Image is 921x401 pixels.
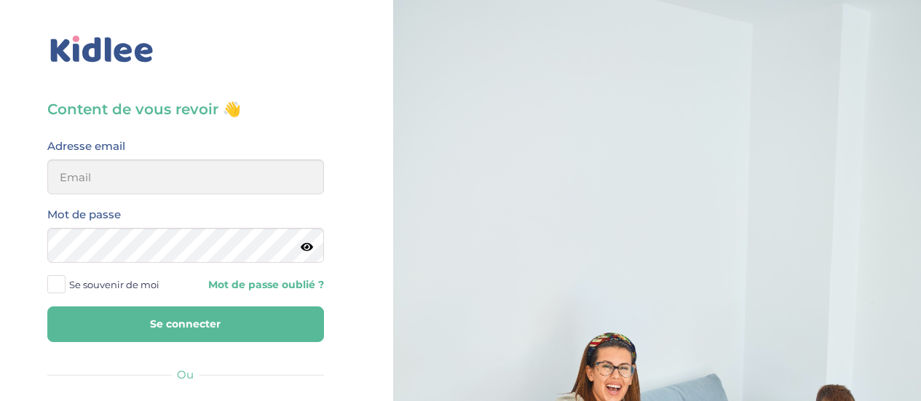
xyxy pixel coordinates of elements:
label: Adresse email [47,137,125,156]
a: Mot de passe oublié ? [197,278,324,292]
span: Ou [177,368,194,381]
img: logo_kidlee_bleu [47,33,157,66]
label: Mot de passe [47,205,121,224]
h3: Content de vous revoir 👋 [47,99,324,119]
span: Se souvenir de moi [69,275,159,294]
button: Se connecter [47,306,324,342]
input: Email [47,159,324,194]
